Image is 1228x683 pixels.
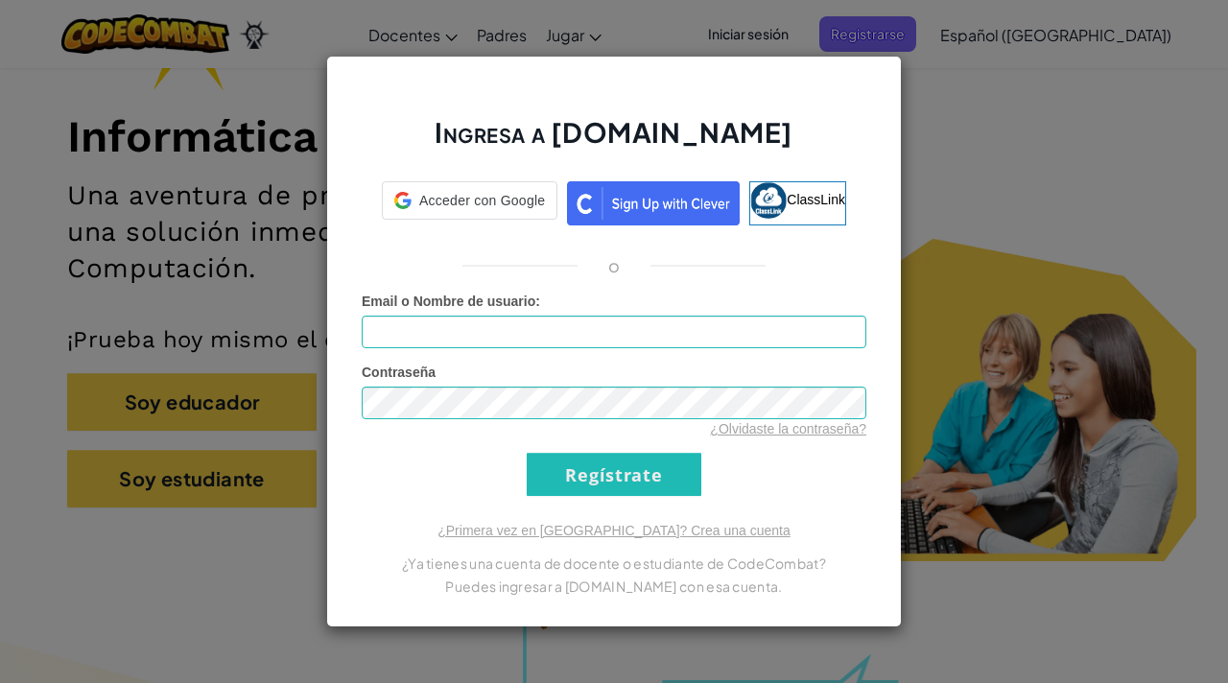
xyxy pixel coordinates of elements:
h2: Ingresa a [DOMAIN_NAME] [362,114,866,170]
a: ¿Olvidaste la contraseña? [710,421,866,436]
span: Contraseña [362,365,436,380]
p: o [608,254,620,277]
a: ¿Primera vez en [GEOGRAPHIC_DATA]? Crea una cuenta [437,523,791,538]
label: : [362,292,540,311]
span: Acceder con Google [419,191,545,210]
span: ClassLink [787,192,845,207]
p: ¿Ya tienes una cuenta de docente o estudiante de CodeCombat? [362,552,866,575]
span: Email o Nombre de usuario [362,294,535,309]
p: Puedes ingresar a [DOMAIN_NAME] con esa cuenta. [362,575,866,598]
div: Acceder con Google [382,181,557,220]
a: Acceder con Google [382,181,557,225]
img: classlink-logo-small.png [750,182,787,219]
input: Regístrate [527,453,701,496]
img: clever_sso_button@2x.png [567,181,740,225]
